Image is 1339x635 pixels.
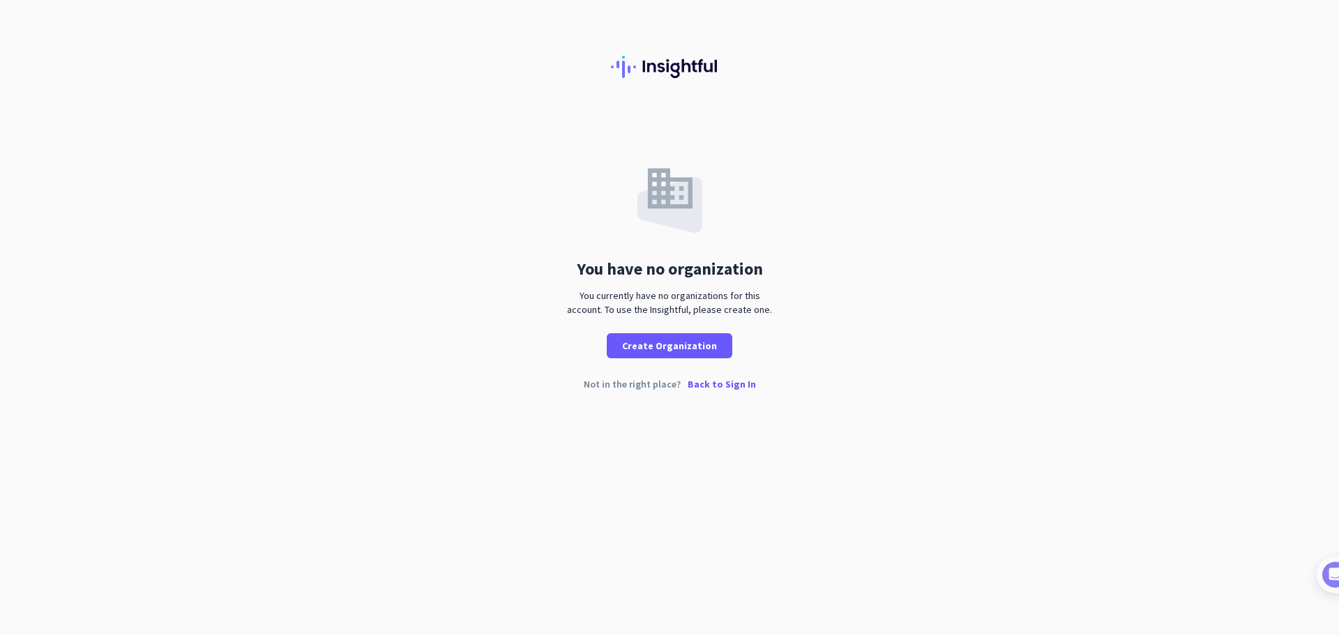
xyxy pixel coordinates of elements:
div: You have no organization [577,261,763,277]
button: Create Organization [607,333,732,358]
div: You currently have no organizations for this account. To use the Insightful, please create one. [561,289,778,316]
img: Insightful [611,56,728,78]
p: Back to Sign In [688,379,756,389]
span: Create Organization [622,339,717,353]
